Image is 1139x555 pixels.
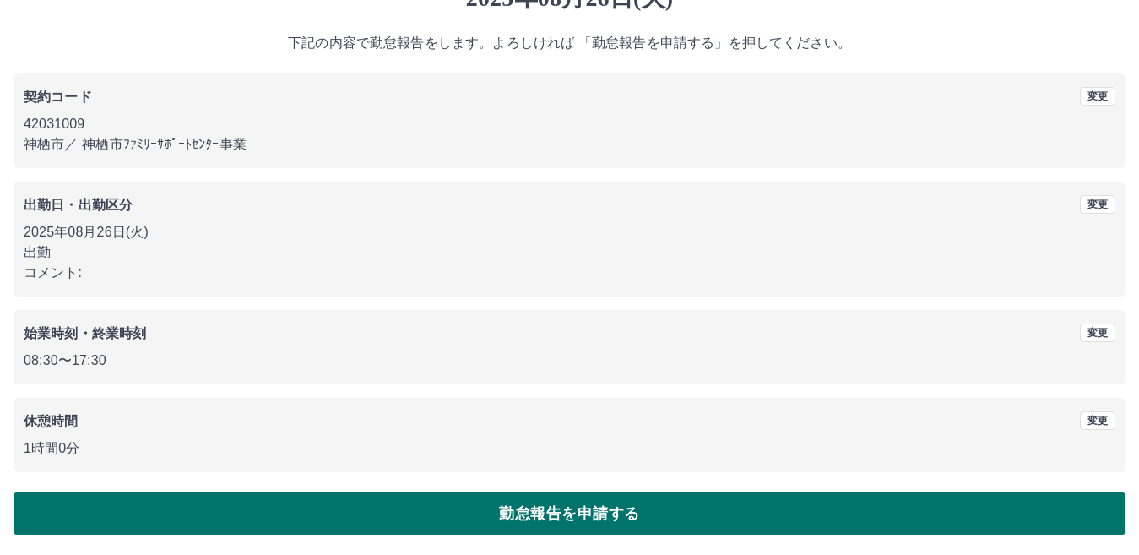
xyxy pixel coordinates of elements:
b: 契約コード [24,90,92,104]
p: 出勤 [24,242,1115,263]
button: 勤怠報告を申請する [14,492,1125,535]
p: 下記の内容で勤怠報告をします。よろしければ 「勤怠報告を申請する」を押してください。 [14,33,1125,53]
p: 神栖市 ／ 神栖市ﾌｧﾐﾘｰｻﾎﾟｰﾄｾﾝﾀｰ事業 [24,134,1115,155]
p: 2025年08月26日(火) [24,222,1115,242]
button: 変更 [1080,411,1115,430]
b: 出勤日・出勤区分 [24,198,133,212]
p: 1時間0分 [24,438,1115,459]
b: 始業時刻・終業時刻 [24,326,146,340]
p: コメント: [24,263,1115,283]
button: 変更 [1080,195,1115,214]
p: 08:30 〜 17:30 [24,351,1115,371]
p: 42031009 [24,114,1115,134]
button: 変更 [1080,87,1115,106]
b: 休憩時間 [24,414,79,428]
button: 変更 [1080,324,1115,342]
